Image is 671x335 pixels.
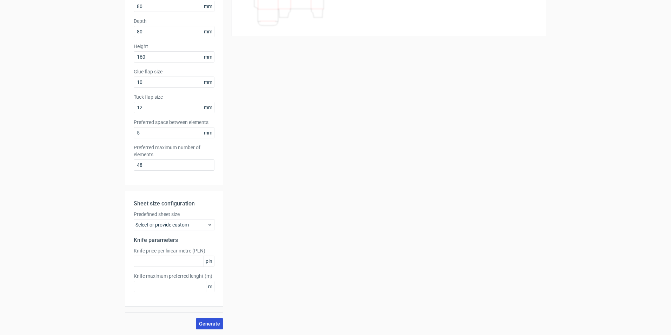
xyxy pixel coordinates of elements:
label: Tuck flap size [134,93,214,100]
div: Select or provide custom [134,219,214,230]
button: Generate [196,318,223,329]
h2: Sheet size configuration [134,199,214,208]
label: Height [134,43,214,50]
span: pln [204,256,214,267]
label: Glue flap size [134,68,214,75]
h2: Knife parameters [134,236,214,244]
label: Depth [134,18,214,25]
span: mm [202,1,214,12]
label: Knife price per linear metre (PLN) [134,247,214,254]
label: Preferred maximum number of elements [134,144,214,158]
label: Preferred space between elements [134,119,214,126]
span: mm [202,26,214,37]
span: mm [202,127,214,138]
span: Generate [199,321,220,326]
span: mm [202,52,214,62]
label: Predefined sheet size [134,211,214,218]
label: Knife maximum preferred lenght (m) [134,272,214,280]
span: m [206,281,214,292]
span: mm [202,102,214,113]
span: mm [202,77,214,87]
